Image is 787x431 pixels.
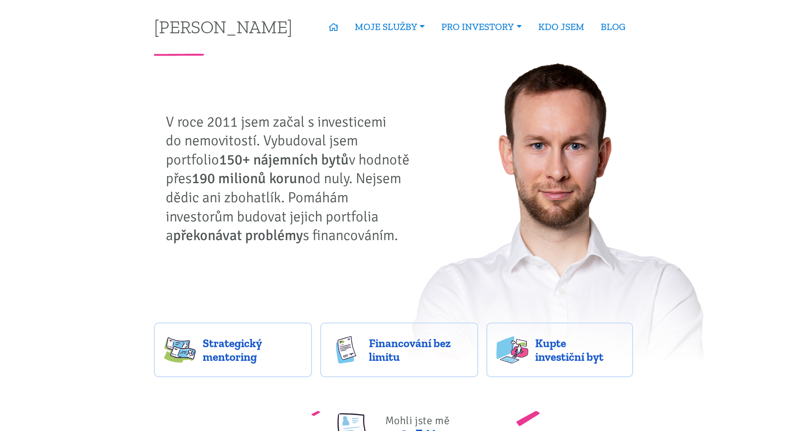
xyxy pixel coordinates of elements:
[496,336,528,364] img: flats
[192,169,305,187] strong: 190 milionů korun
[320,323,478,377] a: Financování bez limitu
[219,151,349,169] strong: 150+ nájemních bytů
[154,18,292,36] a: [PERSON_NAME]
[535,336,623,364] span: Kupte investiční byt
[203,336,302,364] span: Strategický mentoring
[173,226,303,244] strong: překonávat problémy
[433,16,530,37] a: PRO INVESTORY
[369,336,468,364] span: Financování bez limitu
[385,414,450,427] span: Mohli jste mě
[166,113,416,245] p: V roce 2011 jsem začal s investicemi do nemovitostí. Vybudoval jsem portfolio v hodnotě přes od n...
[154,323,312,377] a: Strategický mentoring
[530,16,593,37] a: KDO JSEM
[486,323,634,377] a: Kupte investiční byt
[347,16,433,37] a: MOJE SLUŽBY
[330,336,362,364] img: finance
[593,16,634,37] a: BLOG
[164,336,196,364] img: strategy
